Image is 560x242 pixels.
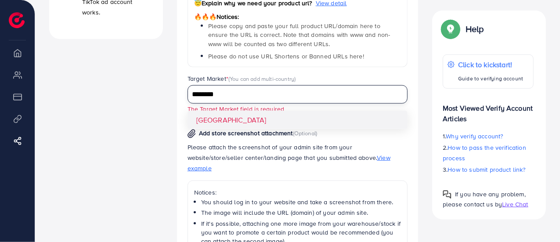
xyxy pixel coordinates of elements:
span: Why verify account? [446,132,503,141]
p: Help [466,24,484,34]
iframe: Chat [523,202,553,235]
span: How to submit product link? [448,165,526,174]
img: logo [9,12,25,28]
span: How to pass the verification process [443,143,526,163]
span: 🔥🔥🔥 [194,12,217,21]
p: 3. [443,164,534,175]
img: Popup guide [443,21,459,37]
span: Add store screenshot attachment [199,129,293,137]
div: Search for option [188,85,408,103]
p: Click to kickstart! [458,59,523,70]
span: Please copy and paste your full product URL/domain here to ensure the URL is correct. Note that d... [208,22,390,48]
span: View example [188,153,390,173]
small: The Target Market field is required [188,105,285,113]
p: 1. [443,131,534,141]
p: Guide to verifying account [458,73,523,84]
span: If you have any problem, please contact us by [443,190,526,209]
input: Search for option [189,88,397,101]
img: img [188,129,196,138]
span: Notices: [194,12,239,21]
p: 2. [443,142,534,163]
label: Target Market [188,74,296,83]
li: You should log in to your website and take a screenshot from there. [201,198,401,206]
p: Notices: [194,187,401,198]
span: Live Chat [502,200,528,209]
li: The image will include the URL (domain) of your admin site. [201,208,401,217]
p: Most Viewed Verify Account Articles [443,96,534,124]
span: (Optional) [293,129,318,137]
span: Please do not use URL Shortens or Banned URLs here! [208,52,364,61]
span: (You can add multi-country) [228,75,296,83]
img: Popup guide [443,190,452,199]
p: Please attach the screenshot of your admin site from your website/store/seller center/landing pag... [188,142,408,173]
